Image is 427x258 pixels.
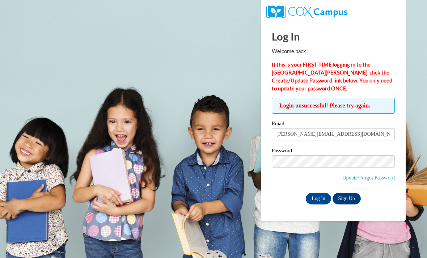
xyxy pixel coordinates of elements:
[272,98,395,114] span: Login unsuccessful! Please try again.
[272,148,395,155] label: Password
[272,47,395,55] p: Welcome back!
[306,193,331,204] input: Log In
[342,175,395,181] a: Update/Forgot Password
[272,121,395,128] label: Email
[272,29,395,44] h1: Log In
[272,62,392,92] strong: If this is your FIRST TIME logging in to the [GEOGRAPHIC_DATA][PERSON_NAME], click the Create/Upd...
[266,5,347,18] img: COX Campus
[333,193,361,204] a: Sign Up
[398,229,421,252] iframe: Button to launch messaging window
